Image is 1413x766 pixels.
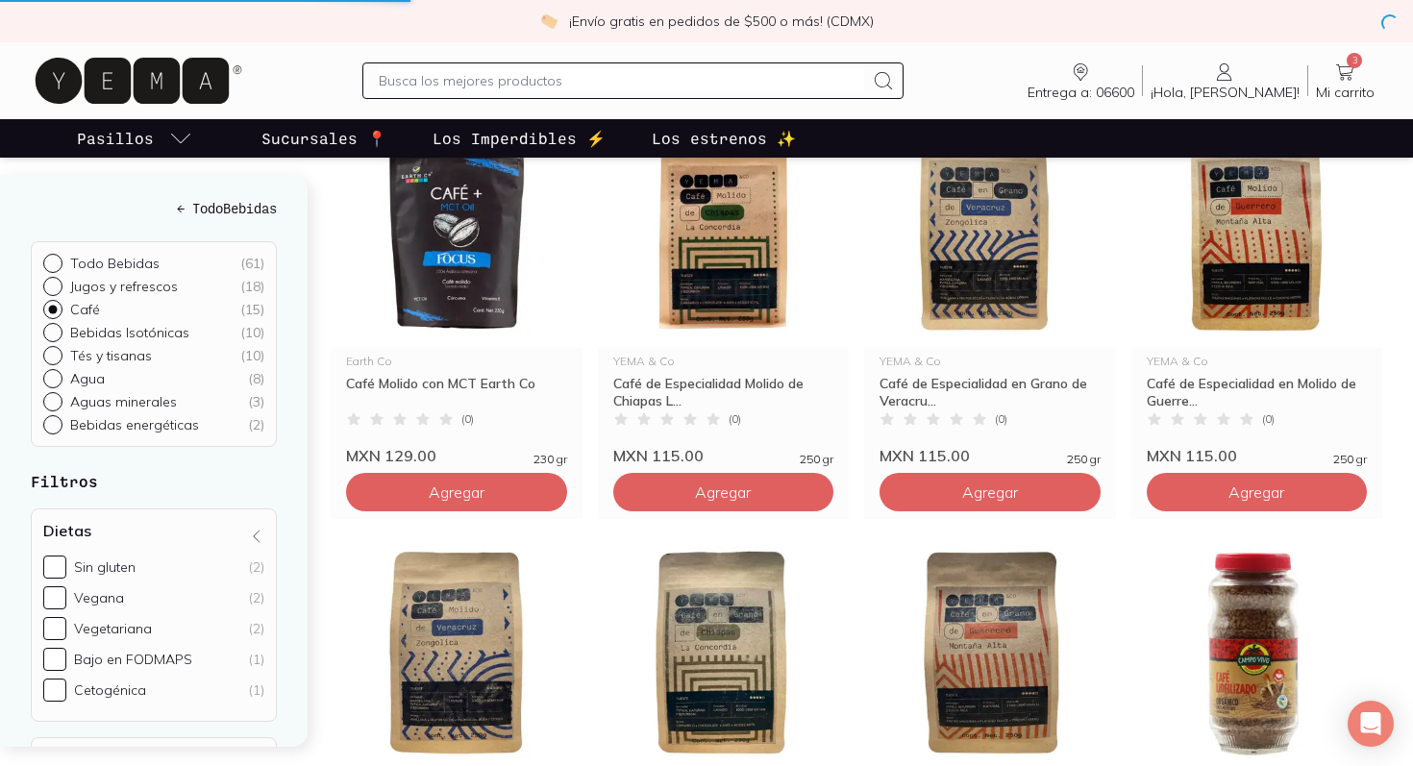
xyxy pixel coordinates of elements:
span: ( 0 ) [995,413,1007,425]
span: ( 0 ) [461,413,474,425]
p: ¡Envío gratis en pedidos de $500 o más! (CDMX) [569,12,874,31]
div: ( 18 ) [240,278,264,295]
button: Agregar [880,473,1101,511]
h4: Dietas [43,521,91,540]
div: ( 10 ) [240,347,264,364]
img: Café Molido con MCT Earth Co [331,111,583,348]
div: Café de Especialidad Molido de Chiapas L... [613,375,834,409]
p: Aguas minerales [70,393,177,410]
span: 250 gr [800,454,833,465]
div: Vegana [74,589,124,606]
div: ( 61 ) [240,255,264,272]
div: (2) [249,620,264,637]
span: 3 [1347,53,1362,68]
a: Café Molido de Guerrero Montaña AltaYEMA & CoCafé de Especialidad en Molido de Guerre...(0)MXN 11... [1131,111,1383,465]
a: Los Imperdibles ⚡️ [429,119,609,158]
a: Café Molido con MCT Earth CoEarth CoCafé Molido con MCT Earth Co(0)MXN 129.00230 gr [331,111,583,465]
div: (2) [249,589,264,606]
a: 3Mi carrito [1308,61,1382,101]
span: Entrega a: 06600 [1028,84,1134,101]
div: Vegetariana [74,620,152,637]
a: Entrega a: 06600 [1020,61,1142,101]
div: ( 3 ) [248,393,264,410]
span: MXN 115.00 [880,446,970,465]
div: ( 10 ) [240,324,264,341]
div: YEMA & Co [1147,356,1368,367]
p: Jugos y refrescos [70,278,178,295]
a: pasillo-todos-link [73,119,196,158]
p: Tés y tisanas [70,347,152,364]
p: Pasillos [77,127,154,150]
span: MXN 115.00 [1147,446,1237,465]
input: Cetogénica(1) [43,679,66,702]
strong: Filtros [31,472,98,490]
div: ( 15 ) [240,301,264,318]
div: ( 2 ) [248,416,264,433]
p: Agua [70,370,105,387]
span: Agregar [962,482,1018,502]
img: Café Molido de Guerrero Montaña Alta [1131,111,1383,348]
a: ← TodoBebidas [31,198,277,218]
div: Cetogénica [74,681,146,699]
p: Los estrenos ✨ [652,127,796,150]
span: MXN 129.00 [346,446,436,465]
a: Café Molido de Chiapas La ConcordiaYEMA & CoCafé de Especialidad Molido de Chiapas L...(0)MXN 115... [598,111,850,465]
div: ( 8 ) [248,370,264,387]
div: Café de Especialidad en Grano de Veracru... [880,375,1101,409]
p: Bebidas energéticas [70,416,199,433]
div: Open Intercom Messenger [1348,701,1394,747]
span: Agregar [429,482,484,502]
button: Agregar [346,473,567,511]
div: (1) [249,681,264,699]
input: Bajo en FODMAPS(1) [43,648,66,671]
a: Sucursales 📍 [258,119,390,158]
input: Vegetariana(2) [43,617,66,640]
span: 250 gr [1333,454,1367,465]
div: Café Molido con MCT Earth Co [346,375,567,409]
div: (1) [249,651,264,668]
span: 250 gr [1067,454,1101,465]
span: ¡Hola, [PERSON_NAME]! [1151,84,1300,101]
div: Bajo en FODMAPS [74,651,192,668]
input: Busca los mejores productos [379,69,863,92]
div: YEMA & Co [613,356,834,367]
p: Los Imperdibles ⚡️ [433,127,606,150]
p: Todo Bebidas [70,255,160,272]
span: MXN 115.00 [613,446,704,465]
div: Café de Especialidad en Molido de Guerre... [1147,375,1368,409]
span: Mi carrito [1316,84,1375,101]
input: Sin gluten(2) [43,556,66,579]
span: Agregar [1228,482,1284,502]
span: 230 gr [533,454,567,465]
img: Café Molido de Chiapas La Concordia [598,111,850,348]
button: Agregar [1147,473,1368,511]
p: Sucursales 📍 [261,127,386,150]
h5: ← Todo Bebidas [31,198,277,218]
div: Earth Co [346,356,567,367]
span: Agregar [695,482,751,502]
a: ¡Hola, [PERSON_NAME]! [1143,61,1307,101]
img: check [540,12,558,30]
div: Dietas [31,508,277,722]
input: Vegana(2) [43,586,66,609]
p: Bebidas Isotónicas [70,324,189,341]
a: Los estrenos ✨ [648,119,800,158]
img: Café en Grano de Veracruz Zongolica [864,111,1116,348]
div: YEMA & Co [880,356,1101,367]
button: Agregar [613,473,834,511]
a: Café en Grano de Veracruz ZongolicaYEMA & CoCafé de Especialidad en Grano de Veracru...(0)MXN 115... [864,111,1116,465]
span: ( 0 ) [1262,413,1275,425]
p: Café [70,301,100,318]
div: Sin gluten [74,558,136,576]
span: ( 0 ) [729,413,741,425]
div: (2) [249,558,264,576]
